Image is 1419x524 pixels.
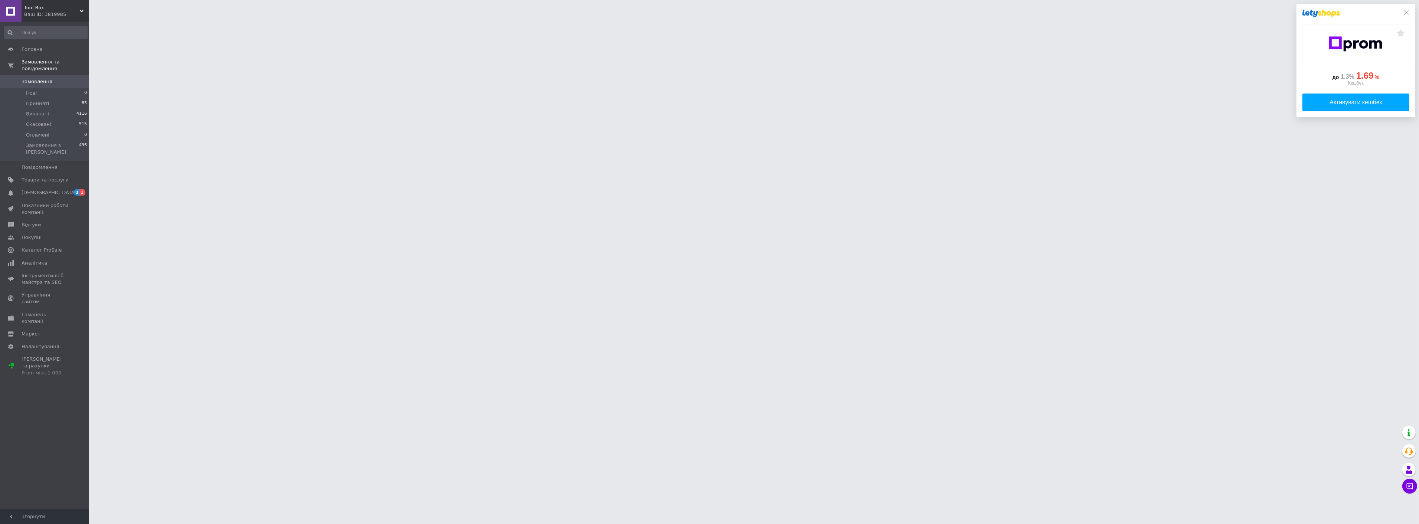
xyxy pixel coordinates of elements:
[22,59,89,72] span: Замовлення та повідомлення
[4,26,88,39] input: Пошук
[1402,479,1417,494] button: Чат з покупцем
[26,142,79,155] span: Замовлення з [PERSON_NAME]
[26,100,49,107] span: Прийняті
[79,189,85,196] span: 1
[26,132,49,138] span: Оплачені
[22,78,52,85] span: Замовлення
[79,121,87,128] span: 515
[84,132,87,138] span: 0
[79,142,87,155] span: 496
[22,247,62,253] span: Каталог ProSale
[84,90,87,96] span: 0
[74,189,80,196] span: 2
[22,202,69,216] span: Показники роботи компанії
[22,46,42,53] span: Головна
[22,311,69,325] span: Гаманець компанії
[22,370,69,376] div: Prom мікс 1 000
[26,90,37,96] span: Нові
[82,100,87,107] span: 85
[24,11,89,18] div: Ваш ID: 3819985
[22,331,40,337] span: Маркет
[22,234,42,241] span: Покупці
[22,222,41,228] span: Відгуки
[26,111,49,117] span: Виконані
[26,121,51,128] span: Скасовані
[22,164,58,171] span: Повідомлення
[76,111,87,117] span: 4116
[22,177,69,183] span: Товари та послуги
[22,272,69,286] span: Інструменти веб-майстра та SEO
[22,356,69,376] span: [PERSON_NAME] та рахунки
[22,189,76,196] span: [DEMOGRAPHIC_DATA]
[22,343,59,350] span: Налаштування
[22,260,47,266] span: Аналітика
[22,292,69,305] span: Управління сайтом
[24,4,80,11] span: Tool Box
